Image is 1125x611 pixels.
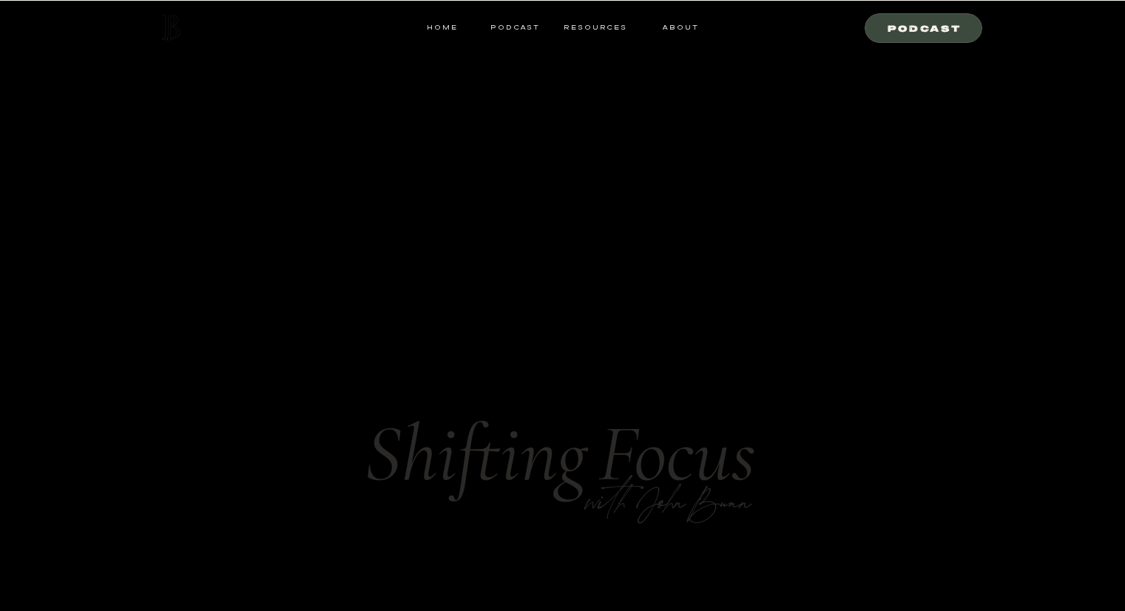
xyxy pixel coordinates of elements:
[874,21,975,34] a: Podcast
[427,21,458,34] a: HOME
[486,21,544,34] a: Podcast
[558,21,627,34] a: resources
[661,21,699,34] a: ABOUT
